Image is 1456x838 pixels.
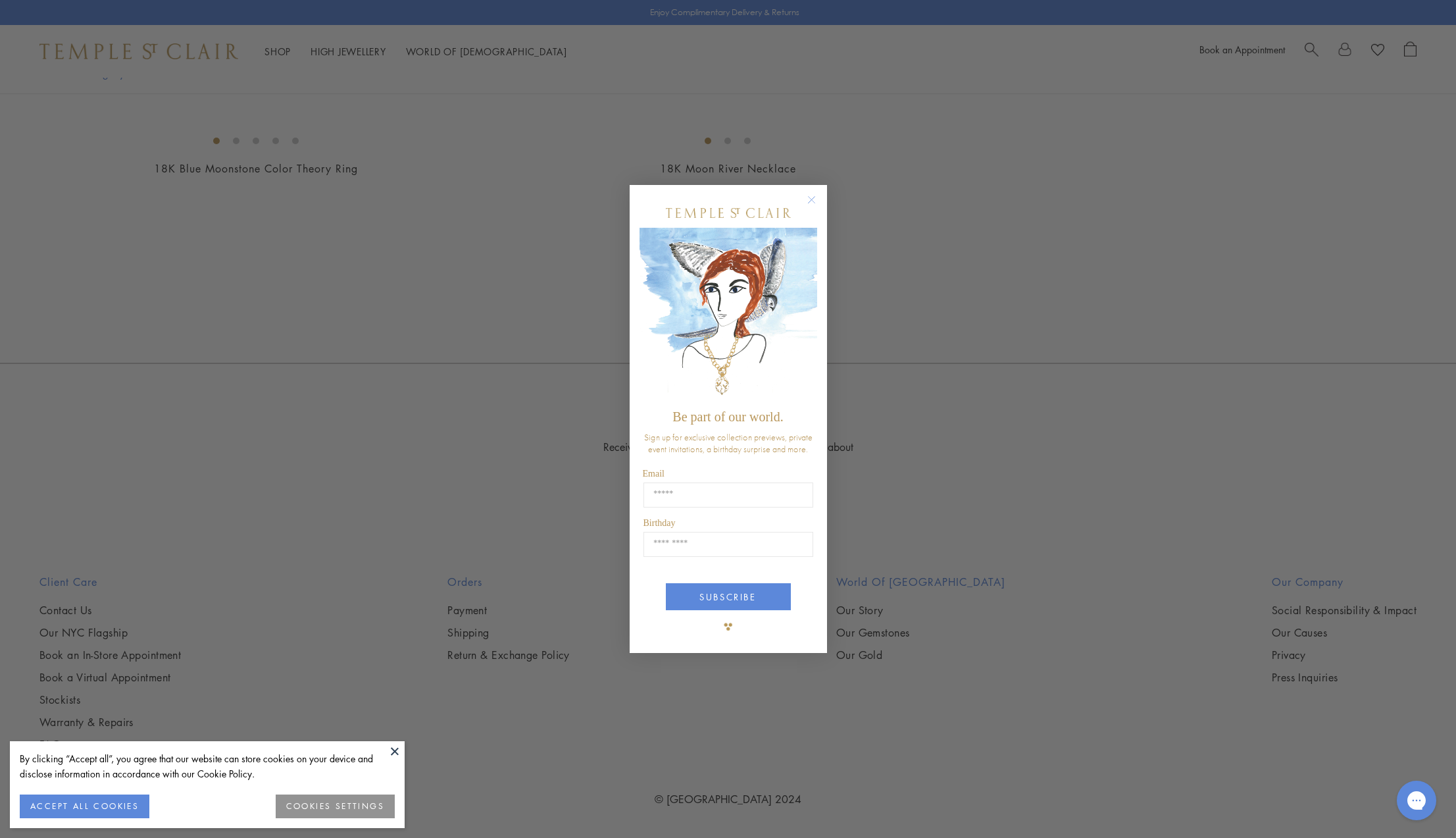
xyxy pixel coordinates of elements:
[644,431,813,455] span: Sign up for exclusive collection previews, private event invitations, a birthday surprise and more.
[276,795,395,818] button: COOKIES SETTINGS
[640,228,817,404] img: c4a9eb12-d91a-4d4a-8ee0-386386f4f338.jpeg
[643,483,813,508] input: Email
[810,198,826,215] button: Close dialog
[666,583,791,610] button: SUBSCRIBE
[715,614,741,640] img: TSC
[672,409,783,424] span: Be part of our world.
[643,469,665,479] span: Email
[20,751,395,781] div: By clicking “Accept all”, you agree that our website can store cookies on your device and disclos...
[20,795,149,818] button: ACCEPT ALL COOKIES
[1390,776,1443,825] iframe: Gorgias live chat messenger
[666,208,791,218] img: Temple St. Clair
[643,518,676,528] span: Birthday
